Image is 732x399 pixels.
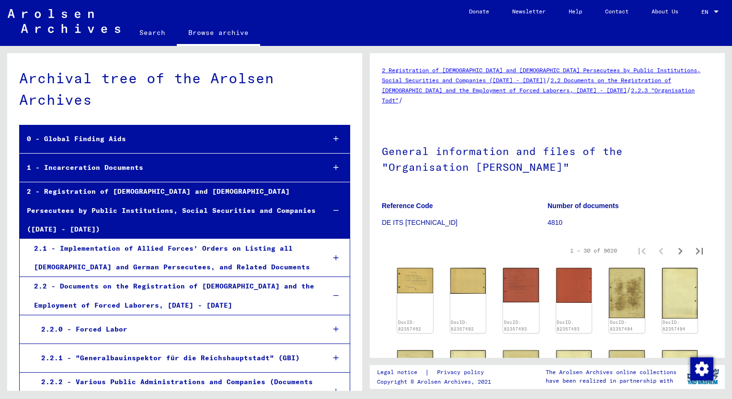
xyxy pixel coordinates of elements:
img: 002.jpg [450,268,486,294]
p: have been realized in partnership with [546,377,676,385]
div: 2.2.0 - Forced Labor [34,320,317,339]
button: Next page [671,241,690,260]
div: 2 - Registration of [DEMOGRAPHIC_DATA] and [DEMOGRAPHIC_DATA] Persecutees by Public Institutions,... [20,182,317,239]
p: DE ITS [TECHNICAL_ID] [382,218,547,228]
a: Legal notice [377,367,425,377]
b: Number of documents [548,202,619,210]
h1: General information and files of the "Organisation [PERSON_NAME]" [382,129,713,187]
img: yv_logo.png [685,365,721,388]
button: Last page [690,241,709,260]
button: Previous page [652,241,671,260]
a: DocID: 82357493 [557,320,580,332]
span: / [627,86,631,94]
img: 002.jpg [662,268,698,319]
a: 2 Registration of [DEMOGRAPHIC_DATA] and [DEMOGRAPHIC_DATA] Persecutees by Public Institutions, S... [382,66,700,84]
img: 001.jpg [609,268,645,318]
img: 001.jpg [503,268,539,303]
span: / [399,96,403,104]
a: Search [128,21,177,44]
a: Privacy policy [429,367,495,377]
a: DocID: 82357492 [398,320,421,332]
p: 4810 [548,218,713,228]
div: 2.2.1 - "Generalbauinspektor für die Reichshauptstadt" (GBI) [34,349,317,367]
a: DocID: 82357492 [451,320,474,332]
span: EN [701,9,712,15]
button: First page [632,241,652,260]
div: 1 – 30 of 9620 [570,246,617,255]
div: 2.1 - Implementation of Allied Forces’ Orders on Listing all [DEMOGRAPHIC_DATA] and German Persec... [27,239,317,277]
b: Reference Code [382,202,433,210]
img: Change consent [690,357,713,380]
img: Arolsen_neg.svg [8,9,120,33]
div: 2.2 - Documents on the Registration of [DEMOGRAPHIC_DATA] and the Employment of Forced Laborers, ... [27,277,317,314]
p: Copyright © Arolsen Archives, 2021 [377,377,495,386]
img: 001.jpg [397,268,433,293]
a: Browse archive [177,21,260,46]
div: | [377,367,495,377]
a: DocID: 82357493 [504,320,527,332]
div: 0 - Global Finding Aids [20,130,317,148]
a: DocID: 82357494 [610,320,633,332]
div: Archival tree of the Arolsen Archives [19,67,350,111]
p: The Arolsen Archives online collections [546,368,676,377]
a: DocID: 82357494 [663,320,686,332]
span: / [546,76,550,84]
div: 1 - Incarceration Documents [20,158,317,177]
img: 002.jpg [556,268,592,303]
